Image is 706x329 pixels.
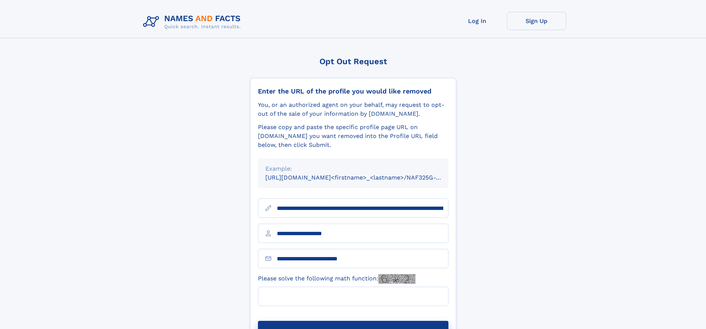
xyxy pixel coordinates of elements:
div: Enter the URL of the profile you would like removed [258,87,448,95]
label: Please solve the following math function: [258,274,415,284]
a: Log In [448,12,507,30]
div: Opt Out Request [250,57,456,66]
small: [URL][DOMAIN_NAME]<firstname>_<lastname>/NAF325G-xxxxxxxx [265,174,463,181]
div: Please copy and paste the specific profile page URL on [DOMAIN_NAME] you want removed into the Pr... [258,123,448,149]
div: Example: [265,164,441,173]
img: Logo Names and Facts [140,12,247,32]
a: Sign Up [507,12,566,30]
div: You, or an authorized agent on your behalf, may request to opt-out of the sale of your informatio... [258,101,448,118]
